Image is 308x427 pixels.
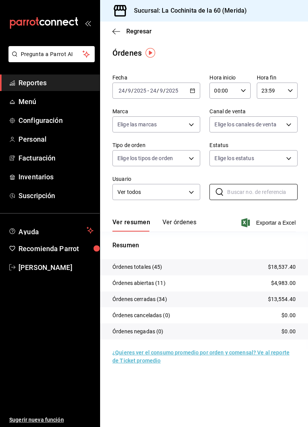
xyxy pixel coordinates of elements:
span: Elige los tipos de orden [117,154,173,162]
label: Usuario [112,176,200,182]
input: ---- [166,88,179,94]
input: Buscar no. de referencia [227,184,297,200]
input: ---- [134,88,147,94]
a: ¿Quieres ver el consumo promedio por orden y comensal? Ve al reporte de Ticket promedio [112,349,290,364]
p: $0.00 [281,328,296,336]
button: open_drawer_menu [85,20,91,26]
span: Suscripción [18,190,94,201]
span: Ver todos [117,188,186,196]
a: Pregunta a Parrot AI [5,56,95,64]
span: / [157,88,159,94]
input: -- [127,88,131,94]
span: Menú [18,96,94,107]
p: Órdenes cerradas (34) [112,295,167,303]
span: Personal [18,134,94,144]
span: / [125,88,127,94]
span: Recomienda Parrot [18,243,94,254]
span: Reportes [18,78,94,88]
label: Hora inicio [209,75,250,80]
span: Pregunta a Parrot AI [21,50,83,58]
label: Hora fin [257,75,298,80]
button: Ver órdenes [162,218,196,232]
input: -- [159,88,163,94]
span: - [147,88,149,94]
span: Regresar [126,28,152,35]
img: Tooltip marker [146,48,155,58]
span: Configuración [18,115,94,126]
span: Inventarios [18,172,94,182]
p: $0.00 [281,311,296,319]
button: Exportar a Excel [243,218,296,227]
input: -- [150,88,157,94]
label: Marca [112,109,200,114]
span: Sugerir nueva función [9,416,94,424]
label: Estatus [209,142,297,148]
div: Órdenes [112,47,142,59]
button: Pregunta a Parrot AI [8,46,95,62]
p: Órdenes totales (45) [112,263,162,271]
label: Canal de venta [209,109,297,114]
span: Elige los canales de venta [214,121,276,128]
span: Elige las marcas [117,121,157,128]
span: / [163,88,166,94]
p: Órdenes abiertas (11) [112,279,166,287]
label: Tipo de orden [112,142,200,148]
span: Elige los estatus [214,154,254,162]
p: Resumen [112,241,296,250]
input: -- [118,88,125,94]
span: [PERSON_NAME] [18,262,94,273]
h3: Sucursal: La Cochinita de la 60 (Merida) [128,6,247,15]
span: Facturación [18,153,94,163]
p: Órdenes canceladas (0) [112,311,170,319]
span: / [131,88,134,94]
label: Fecha [112,75,200,80]
div: navigation tabs [112,218,196,232]
p: $18,537.40 [268,263,296,271]
p: $4,983.00 [271,279,296,287]
button: Regresar [112,28,152,35]
p: $13,554.40 [268,295,296,303]
button: Ver resumen [112,218,150,232]
p: Órdenes negadas (0) [112,328,164,336]
span: Ayuda [18,226,84,235]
